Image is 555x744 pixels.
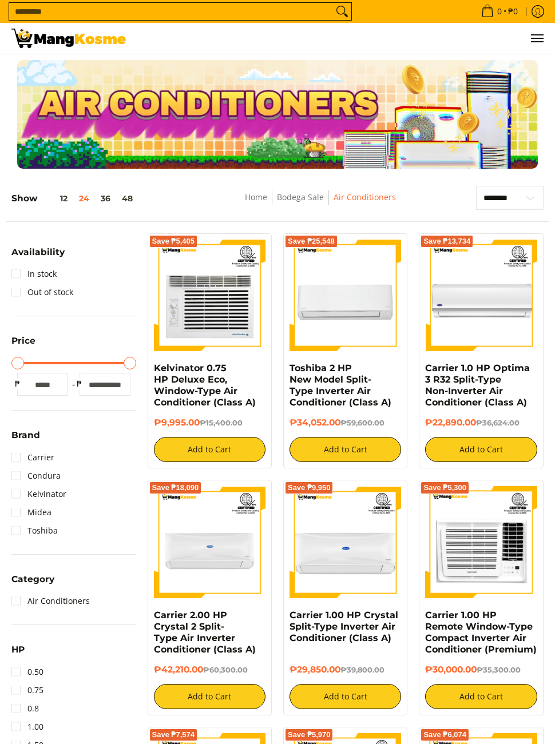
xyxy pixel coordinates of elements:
del: ₱35,300.00 [477,666,521,674]
img: Carrier 1.00 HP Crystal Split-Type Inverter Air Conditioner (Class A) [290,486,401,598]
a: Condura [11,467,61,485]
button: 36 [95,194,116,203]
button: Menu [530,23,544,54]
summary: Open [11,336,35,353]
button: Add to Cart [425,684,537,709]
button: Add to Cart [154,437,265,462]
button: Add to Cart [290,437,401,462]
span: ₱0 [506,7,520,15]
button: Add to Cart [290,684,401,709]
button: 12 [37,194,73,203]
img: Bodega Sale Aircon l Mang Kosme: Home Appliances Warehouse Sale [11,29,126,48]
button: Add to Cart [425,437,537,462]
a: Carrier [11,448,54,467]
img: Toshiba 2 HP New Model Split-Type Inverter Air Conditioner (Class A) [290,240,401,351]
summary: Open [11,575,54,592]
img: Carrier 1.0 HP Optima 3 R32 Split-Type Non-Inverter Air Conditioner (Class A) [425,240,537,351]
button: 48 [116,194,138,203]
a: 0.75 [11,681,43,699]
a: 0.50 [11,663,43,681]
del: ₱15,400.00 [200,419,243,427]
h6: ₱9,995.00 [154,417,265,428]
nav: Breadcrumbs [195,190,446,216]
button: 24 [73,194,95,203]
a: 0.8 [11,699,39,718]
img: Carrier 1.00 HP Remote Window-Type Compact Inverter Air Conditioner (Premium) [425,486,537,598]
a: Air Conditioners [11,592,90,610]
span: ₱ [74,378,85,389]
a: Kelvinator [11,485,66,503]
a: Air Conditioners [334,192,396,202]
a: Toshiba 2 HP New Model Split-Type Inverter Air Conditioner (Class A) [290,363,391,408]
del: ₱36,624.00 [476,419,520,427]
span: Save ₱25,548 [288,238,335,245]
span: 0 [495,7,504,15]
h5: Show [11,193,138,204]
span: Save ₱18,090 [152,484,199,491]
span: Save ₱9,950 [288,484,331,491]
span: Save ₱6,074 [423,731,466,738]
h6: ₱29,850.00 [290,664,401,675]
a: In stock [11,265,57,283]
img: Carrier 2.00 HP Crystal 2 Split-Type Air Inverter Conditioner (Class A) [154,486,265,598]
h6: ₱30,000.00 [425,664,537,675]
span: Save ₱5,300 [423,484,466,491]
span: Save ₱13,734 [423,238,470,245]
img: Kelvinator 0.75 HP Deluxe Eco, Window-Type Air Conditioner (Class A) [154,240,265,351]
a: Carrier 1.00 HP Remote Window-Type Compact Inverter Air Conditioner (Premium) [425,610,537,655]
span: Availability [11,248,65,256]
a: Carrier 1.00 HP Crystal Split-Type Inverter Air Conditioner (Class A) [290,610,398,643]
span: Save ₱7,574 [152,731,195,738]
span: • [478,5,521,18]
a: Carrier 1.0 HP Optima 3 R32 Split-Type Non-Inverter Air Conditioner (Class A) [425,363,530,408]
del: ₱60,300.00 [203,666,248,674]
button: Search [333,3,351,20]
button: Add to Cart [154,684,265,709]
del: ₱39,800.00 [340,666,384,674]
ul: Customer Navigation [137,23,544,54]
a: Home [245,192,267,202]
a: 1.00 [11,718,43,736]
a: Midea [11,503,51,522]
span: Save ₱5,405 [152,238,195,245]
a: Carrier 2.00 HP Crystal 2 Split-Type Air Inverter Conditioner (Class A) [154,610,256,655]
span: ₱ [11,378,23,389]
span: Price [11,336,35,345]
span: HP [11,645,25,654]
a: Out of stock [11,283,73,301]
span: Save ₱5,970 [288,731,331,738]
nav: Main Menu [137,23,544,54]
h6: ₱42,210.00 [154,664,265,675]
h6: ₱22,890.00 [425,417,537,428]
del: ₱59,600.00 [340,419,384,427]
summary: Open [11,431,40,448]
span: Brand [11,431,40,439]
a: Kelvinator 0.75 HP Deluxe Eco, Window-Type Air Conditioner (Class A) [154,363,256,408]
summary: Open [11,645,25,662]
summary: Open [11,248,65,265]
a: Toshiba [11,522,58,540]
h6: ₱34,052.00 [290,417,401,428]
span: Category [11,575,54,583]
a: Bodega Sale [277,192,324,202]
